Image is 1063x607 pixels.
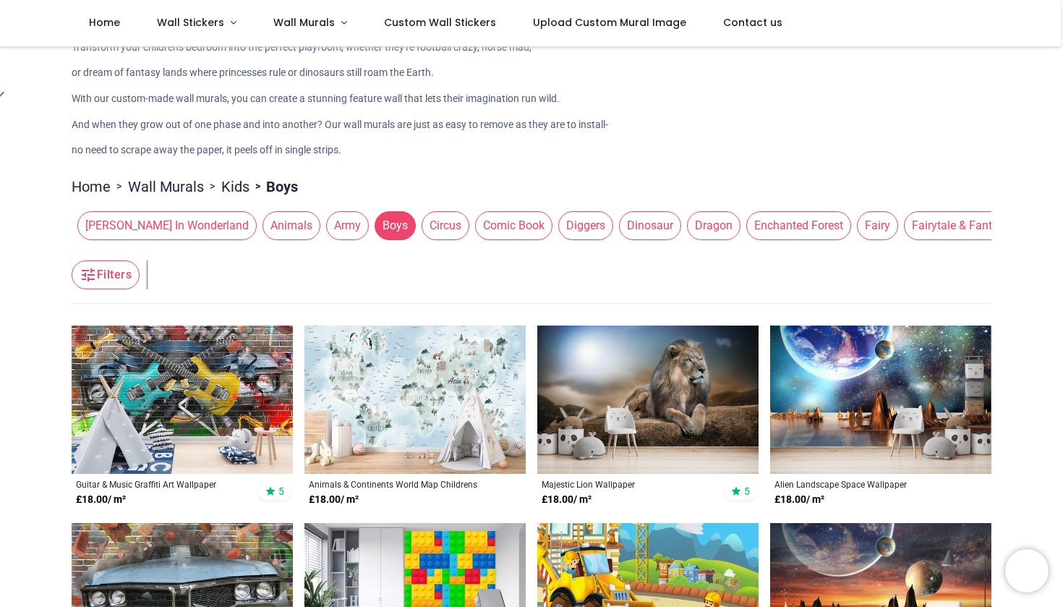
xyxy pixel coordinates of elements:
[326,211,369,240] span: Army
[72,118,991,132] p: And when they grow out of one phase and into another? Our wall murals are just as easy to remove ...
[320,211,369,240] button: Army
[72,177,111,197] a: Home
[304,326,526,474] img: Animals & Continents World Map Childrens Nursery Wall Mural Wallpaper
[533,15,686,30] span: Upload Custom Mural Image
[262,211,320,240] span: Animals
[537,326,759,474] img: Majestic Lion Wall Mural Wallpaper
[770,326,991,474] img: Alien Landscape Space Wall Mural Wallpaper
[774,478,944,490] a: Alien Landscape Space Wallpaper
[309,493,359,507] strong: £ 18.00 / m²
[384,15,496,30] span: Custom Wall Stickers
[72,211,257,240] button: [PERSON_NAME] In Wonderland
[774,493,824,507] strong: £ 18.00 / m²
[681,211,740,240] button: Dragon
[77,211,257,240] span: [PERSON_NAME] In Wonderland
[111,179,128,194] span: >
[221,177,249,197] a: Kids
[375,211,416,240] span: Boys
[257,211,320,240] button: Animals
[422,211,469,240] span: Circus
[128,177,204,197] a: Wall Murals
[309,478,479,490] a: Animals & Continents World Map Childrens Nursery Wallpaper
[723,15,782,30] span: Contact us
[72,41,991,55] p: Transform your children's bedroom into the perfect playroom, whether they're football crazy, hors...
[249,179,266,194] span: >
[273,15,335,30] span: Wall Murals
[744,485,750,498] span: 5
[746,211,851,240] span: Enchanted Forest
[1005,549,1049,593] iframe: Brevo live chat
[619,211,681,240] span: Dinosaur
[687,211,740,240] span: Dragon
[851,211,898,240] button: Fairy
[613,211,681,240] button: Dinosaur
[475,211,552,240] span: Comic Book
[72,260,140,289] button: Filters
[72,143,991,158] p: no need to scrape away the paper, it peels off in single strips.
[898,211,1018,240] button: Fairytale & Fantasy
[857,211,898,240] span: Fairy
[89,15,120,30] span: Home
[469,211,552,240] button: Comic Book
[552,211,613,240] button: Diggers
[76,493,126,507] strong: £ 18.00 / m²
[72,92,991,106] p: With our custom-made wall murals, you can create a stunning feature wall that lets their imaginat...
[249,177,298,197] li: Boys
[204,179,221,194] span: >
[416,211,469,240] button: Circus
[278,485,284,498] span: 5
[904,211,1018,240] span: Fairytale & Fantasy
[369,211,416,240] button: Boys
[76,478,246,490] a: Guitar & Music Graffiti Art Wallpaper
[558,211,613,240] span: Diggers
[542,478,712,490] a: Majestic Lion Wallpaper
[740,211,851,240] button: Enchanted Forest
[72,66,991,80] p: or dream of fantasy lands where princesses rule or dinosaurs still roam the Earth.
[72,326,293,474] img: Guitar & Music Graffiti Art Wall Mural Wallpaper
[157,15,224,30] span: Wall Stickers
[542,493,592,507] strong: £ 18.00 / m²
